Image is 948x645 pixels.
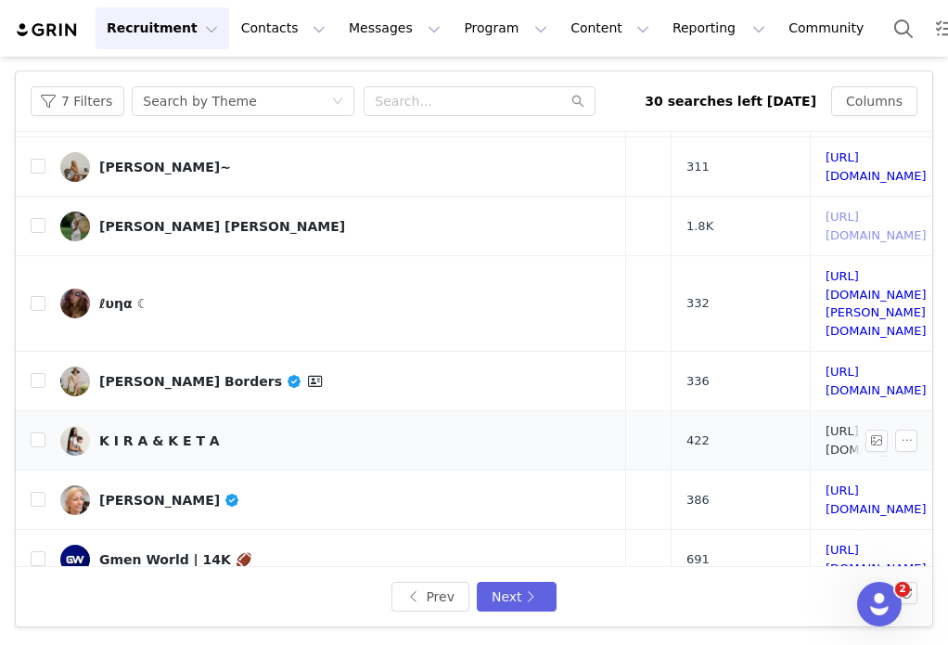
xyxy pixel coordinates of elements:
button: Columns [831,86,917,116]
span: 336 [686,372,710,391]
a: [URL][DOMAIN_NAME] [826,543,927,575]
a: ℓυηα ☾ [60,289,611,318]
img: grin logo [15,21,80,39]
a: [URL][DOMAIN_NAME] [826,424,927,457]
button: 7 Filters [31,86,124,116]
span: 2 [895,582,910,597]
button: Contacts [230,7,337,49]
i: icon: down [332,96,343,109]
div: Search by Theme [143,87,256,115]
a: [PERSON_NAME] [PERSON_NAME] [60,212,611,241]
a: [URL][DOMAIN_NAME] [826,150,927,183]
div: K I R A & K E T A [99,433,220,448]
img: v2 [60,367,90,396]
i: icon: search [571,95,584,108]
img: v2 [60,152,90,182]
img: v2 [60,485,90,515]
a: Gmen World | 14K 🏈 [60,545,611,574]
button: Next [477,582,557,612]
a: [URL][DOMAIN_NAME] [826,484,927,516]
span: 386 [686,491,710,510]
a: [PERSON_NAME] Borders [60,367,611,396]
div: [PERSON_NAME] Borders [99,370,327,393]
img: v2 [60,426,90,456]
div: 30 searches left [DATE] [645,92,816,111]
span: 1.8K [686,217,713,236]
span: 422 [686,432,710,450]
div: [PERSON_NAME] [PERSON_NAME] [99,219,345,234]
a: [PERSON_NAME] [60,485,611,515]
input: Search... [364,86,596,116]
a: [URL][DOMAIN_NAME][PERSON_NAME][DOMAIN_NAME] [826,269,927,338]
button: Content [559,7,660,49]
div: [PERSON_NAME]~ [99,160,231,174]
button: Recruitment [96,7,229,49]
a: Community [777,7,883,49]
button: Reporting [661,7,776,49]
a: K I R A & K E T A [60,426,611,456]
a: [PERSON_NAME]~ [60,152,611,182]
div: Gmen World | 14K 🏈 [99,552,251,567]
button: Search [883,7,924,49]
button: Prev [391,582,469,612]
iframe: Intercom live chat [857,582,902,626]
span: 311 [686,158,710,176]
img: v2 [60,545,90,574]
div: ℓυηα ☾ [99,296,148,311]
span: 332 [686,294,710,313]
button: Program [453,7,558,49]
img: v2 [60,289,90,318]
button: Messages [338,7,452,49]
img: v2 [60,212,90,241]
a: [URL][DOMAIN_NAME] [826,210,927,242]
div: [PERSON_NAME] [99,493,240,508]
span: 691 [686,550,710,569]
a: [URL][DOMAIN_NAME] [826,365,927,397]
